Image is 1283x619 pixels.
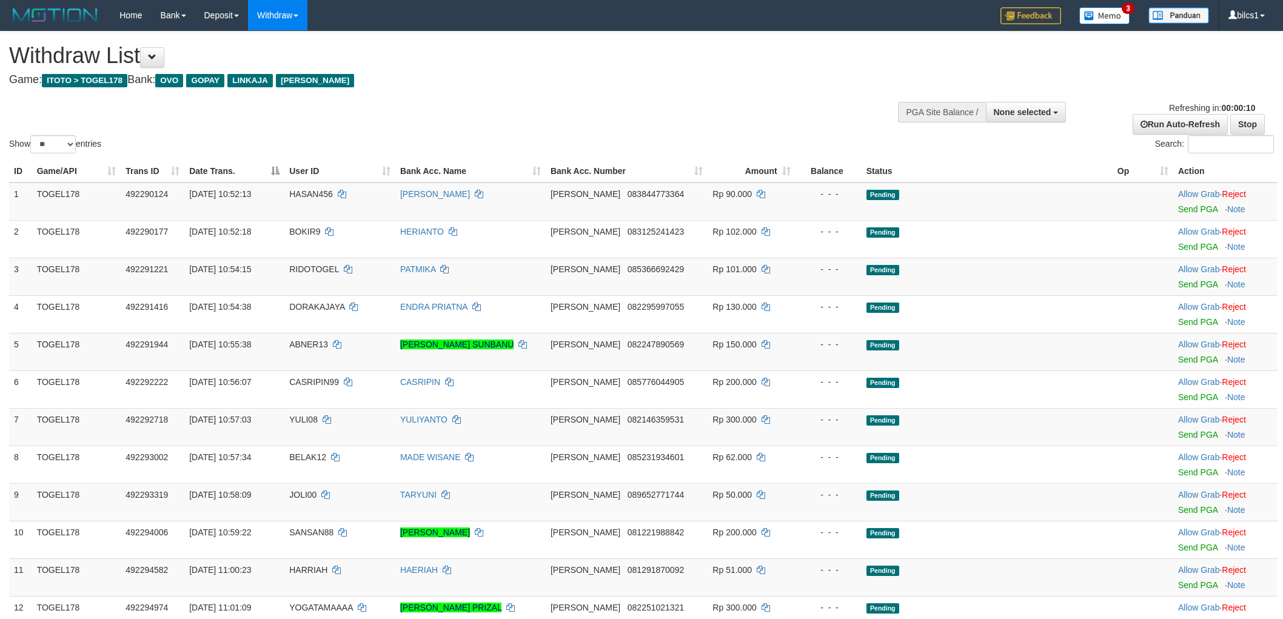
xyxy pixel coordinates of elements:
[1173,558,1278,596] td: ·
[32,258,121,295] td: TOGEL178
[32,370,121,408] td: TOGEL178
[628,490,684,500] span: Copy 089652771744 to clipboard
[400,264,436,274] a: PATMIKA
[1178,415,1219,424] a: Allow Grab
[1173,483,1278,521] td: ·
[712,377,756,387] span: Rp 200.000
[712,415,756,424] span: Rp 300.000
[712,264,756,274] span: Rp 101.000
[1178,527,1222,537] span: ·
[1227,580,1245,590] a: Note
[9,135,101,153] label: Show entries
[1173,220,1278,258] td: ·
[1173,160,1278,182] th: Action
[866,227,899,238] span: Pending
[289,340,328,349] span: ABNER13
[1173,408,1278,446] td: ·
[1227,467,1245,477] a: Note
[400,189,470,199] a: [PERSON_NAME]
[866,453,899,463] span: Pending
[1178,490,1219,500] a: Allow Grab
[289,452,326,462] span: BELAK12
[189,490,251,500] span: [DATE] 10:58:09
[32,521,121,558] td: TOGEL178
[866,566,899,576] span: Pending
[400,340,514,349] a: [PERSON_NAME] SUNBANU
[628,415,684,424] span: Copy 082146359531 to clipboard
[628,527,684,537] span: Copy 081221988842 to clipboard
[1173,182,1278,221] td: ·
[400,377,440,387] a: CASRIPIN
[1178,527,1219,537] a: Allow Grab
[1227,430,1245,440] a: Note
[551,227,620,236] span: [PERSON_NAME]
[1222,302,1246,312] a: Reject
[800,376,857,388] div: - - -
[866,190,899,200] span: Pending
[1222,527,1246,537] a: Reject
[1178,264,1222,274] span: ·
[551,415,620,424] span: [PERSON_NAME]
[189,189,251,199] span: [DATE] 10:52:13
[800,188,857,200] div: - - -
[1178,452,1219,462] a: Allow Grab
[712,452,752,462] span: Rp 62.000
[1222,565,1246,575] a: Reject
[289,377,339,387] span: CASRIPIN99
[1173,370,1278,408] td: ·
[551,340,620,349] span: [PERSON_NAME]
[1178,580,1218,590] a: Send PGA
[1222,340,1246,349] a: Reject
[400,527,470,537] a: [PERSON_NAME]
[126,603,168,612] span: 492294974
[9,521,32,558] td: 10
[1173,295,1278,333] td: ·
[1222,490,1246,500] a: Reject
[898,102,985,122] div: PGA Site Balance /
[1227,355,1245,364] a: Note
[986,102,1067,122] button: None selected
[32,182,121,221] td: TOGEL178
[1178,430,1218,440] a: Send PGA
[712,189,752,199] span: Rp 90.000
[400,490,437,500] a: TARYUNI
[400,302,467,312] a: ENDRA PRIATNA
[712,340,756,349] span: Rp 150.000
[628,340,684,349] span: Copy 082247890569 to clipboard
[400,227,444,236] a: HERIANTO
[126,340,168,349] span: 492291944
[1169,103,1255,113] span: Refreshing in:
[289,302,344,312] span: DORAKAJAYA
[400,603,502,612] a: [PERSON_NAME] PRIZAL
[1178,505,1218,515] a: Send PGA
[866,415,899,426] span: Pending
[546,160,708,182] th: Bank Acc. Number: activate to sort column ascending
[9,333,32,370] td: 5
[189,340,251,349] span: [DATE] 10:55:38
[551,490,620,500] span: [PERSON_NAME]
[1222,227,1246,236] a: Reject
[9,258,32,295] td: 3
[628,377,684,387] span: Copy 085776044905 to clipboard
[289,189,333,199] span: HASAN456
[9,44,843,68] h1: Withdraw List
[1178,227,1222,236] span: ·
[189,302,251,312] span: [DATE] 10:54:38
[32,220,121,258] td: TOGEL178
[9,6,101,24] img: MOTION_logo.png
[866,303,899,313] span: Pending
[126,302,168,312] span: 492291416
[9,483,32,521] td: 9
[1222,452,1246,462] a: Reject
[126,565,168,575] span: 492294582
[1227,505,1245,515] a: Note
[628,302,684,312] span: Copy 082295997055 to clipboard
[551,264,620,274] span: [PERSON_NAME]
[32,483,121,521] td: TOGEL178
[126,227,168,236] span: 492290177
[400,415,447,424] a: YULIYANTO
[9,220,32,258] td: 2
[9,182,32,221] td: 1
[1178,302,1222,312] span: ·
[628,264,684,274] span: Copy 085366692429 to clipboard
